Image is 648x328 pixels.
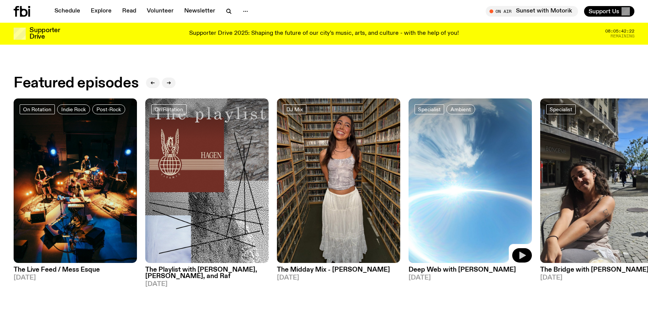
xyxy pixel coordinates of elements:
[14,267,137,273] h3: The Live Feed / Mess Esque
[605,29,634,33] span: 08:05:42:22
[611,34,634,38] span: Remaining
[277,275,400,281] span: [DATE]
[286,107,303,112] span: DJ Mix
[584,6,634,17] button: Support Us
[277,267,400,273] h3: The Midday Mix - [PERSON_NAME]
[145,281,269,288] span: [DATE]
[96,107,121,112] span: Post-Rock
[546,104,576,114] a: Specialist
[20,104,55,114] a: On Rotation
[283,104,306,114] a: DJ Mix
[418,107,441,112] span: Specialist
[415,104,444,114] a: Specialist
[145,267,269,280] h3: The Playlist with [PERSON_NAME], [PERSON_NAME], and Raf
[57,104,90,114] a: Indie Rock
[409,267,532,273] h3: Deep Web with [PERSON_NAME]
[189,30,459,37] p: Supporter Drive 2025: Shaping the future of our city’s music, arts, and culture - with the help o...
[155,107,183,112] span: On Rotation
[86,6,116,17] a: Explore
[30,27,60,40] h3: Supporter Drive
[589,8,619,15] span: Support Us
[118,6,141,17] a: Read
[145,263,269,288] a: The Playlist with [PERSON_NAME], [PERSON_NAME], and Raf[DATE]
[451,107,471,112] span: Ambient
[14,76,138,90] h2: Featured episodes
[23,107,51,112] span: On Rotation
[50,6,85,17] a: Schedule
[409,263,532,281] a: Deep Web with [PERSON_NAME][DATE]
[446,104,475,114] a: Ambient
[61,107,86,112] span: Indie Rock
[151,104,186,114] a: On Rotation
[180,6,220,17] a: Newsletter
[409,275,532,281] span: [DATE]
[486,6,578,17] button: On AirSunset with Motorik
[92,104,125,114] a: Post-Rock
[14,263,137,281] a: The Live Feed / Mess Esque[DATE]
[277,263,400,281] a: The Midday Mix - [PERSON_NAME][DATE]
[142,6,178,17] a: Volunteer
[14,275,137,281] span: [DATE]
[550,107,572,112] span: Specialist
